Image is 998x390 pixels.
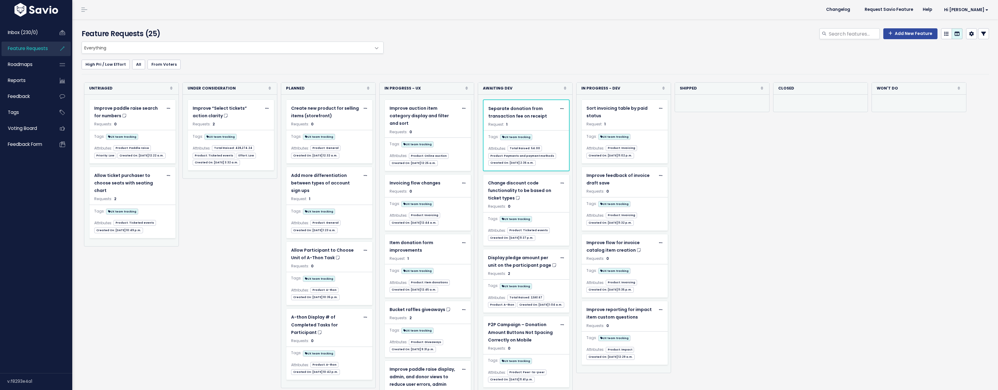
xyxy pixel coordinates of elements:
[488,346,506,351] span: Requests:
[291,247,354,261] span: Allow Participant to Choose Unit of A-Thon Task
[598,335,630,341] span: UX team tracking
[598,133,630,140] a: UX team tracking
[193,105,247,119] span: Improve “Select tickets” action clarity
[586,267,597,274] span: Tags:
[606,280,637,285] span: Product: Invoicing
[507,370,546,375] span: Product: Peer-to-peer
[488,254,557,269] a: Display pledge amount per unit on the participant page
[500,357,532,364] a: UX team tracking
[606,145,637,151] span: Product: Invoicing
[291,275,302,281] span: Tags:
[488,153,556,159] span: Product: Payments and payment methods
[384,85,421,92] strong: In Progress - UX
[94,145,112,152] span: Attributes:
[390,200,400,207] span: Tags:
[390,220,438,226] span: Created On: [DATE] 12:44 a.m.
[517,302,564,308] span: Created On: [DATE] 1:04 a.m.
[303,276,335,282] span: UX team tracking
[507,295,544,300] span: Total Raised: 2,561.67
[2,42,50,55] a: Feature Requests
[488,357,499,364] span: Tags:
[606,212,637,218] span: Product: Invoicing
[2,105,50,119] a: Tags
[291,287,309,294] span: Attributes:
[82,42,384,54] span: Everything
[291,228,337,233] span: Created On: [DATE] 1:23 a.m.
[401,141,434,147] span: UX team tracking
[500,215,532,222] a: UX team tracking
[291,105,359,119] span: Create new product for selling items (storefront)
[193,145,211,152] span: Attributes:
[106,134,138,140] span: UX team tracking
[401,200,434,207] a: UX team tracking
[483,85,512,92] strong: Awaiting Dev
[401,326,434,334] a: UX team tracking
[8,125,37,131] span: Voting Board
[8,109,19,115] span: Tags
[586,133,597,140] span: Tags:
[586,105,648,119] span: Sort invoicing table by paid status
[390,141,400,147] span: Tags:
[586,153,634,159] span: Created On: [DATE] 11:02 p.m.
[291,172,360,195] a: Add more differentiation between types of account sign ups
[586,256,605,261] span: Requests:
[236,153,256,159] span: Effort: Low
[488,204,506,209] span: Requests:
[188,85,236,92] strong: Under Consideration
[390,179,459,187] a: Invoicing flow changes
[89,85,113,92] strong: Untriaged
[604,121,606,127] span: 1
[390,105,449,126] span: Improve auction item category display and filter and sort
[407,256,409,261] span: 1
[291,121,309,127] span: Requests:
[291,196,307,201] span: Request:
[488,377,535,382] span: Created On: [DATE] 11:41 p.m.
[586,279,605,286] span: Attributes:
[488,255,551,268] span: Display pledge amount per unit on the participant page
[291,247,360,262] a: Allow Participant to Choose Unit of A-Thon Task
[94,220,112,226] span: Attributes:
[113,145,151,151] span: Product: Paddle raise
[401,268,434,274] span: UX team tracking
[291,105,360,120] a: Create new product for selling items (storefront)
[586,240,640,253] span: Improve flow for invoice catalog item creation
[82,28,378,39] h4: Feature Requests (25)
[944,8,988,12] span: Hi [PERSON_NAME]
[193,105,262,120] a: Improve “Select tickets” action clarity
[13,3,60,17] img: logo-white.9d6f32f41409.svg
[390,189,408,194] span: Requests:
[148,60,181,69] a: From Voters
[508,204,510,209] span: 0
[303,275,335,282] a: UX team tracking
[8,45,48,52] span: Feature Requests
[303,209,335,215] span: UX team tracking
[401,267,434,274] a: UX team tracking
[303,133,335,140] a: UX team tracking
[311,263,313,269] span: 0
[500,216,532,222] span: UX team tracking
[409,189,412,194] span: 0
[2,58,50,71] a: Roadmaps
[2,74,50,87] a: Reports
[488,215,499,222] span: Tags:
[409,129,412,134] span: 0
[2,26,50,39] a: Inbox (230/0)
[204,133,237,140] a: UX team tracking
[500,358,532,364] span: UX team tracking
[291,338,309,343] span: Requests:
[2,121,50,135] a: Voting Board
[8,93,30,99] span: Feedback
[598,334,630,341] a: UX team tracking
[586,121,602,127] span: Request:
[94,121,112,127] span: Requests:
[401,140,434,148] a: UX team tracking
[213,121,215,127] span: 2
[409,212,440,218] span: Product: Invoicing
[390,307,445,313] span: Bucket raffles giveaways
[291,369,340,375] span: Created On: [DATE] 10:42 p.m.
[310,145,340,151] span: Product: General
[193,133,203,140] span: Tags:
[390,287,438,293] span: Created On: [DATE] 12:45 a.m.
[106,133,138,140] a: UX team tracking
[581,85,620,92] strong: In Progress - Dev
